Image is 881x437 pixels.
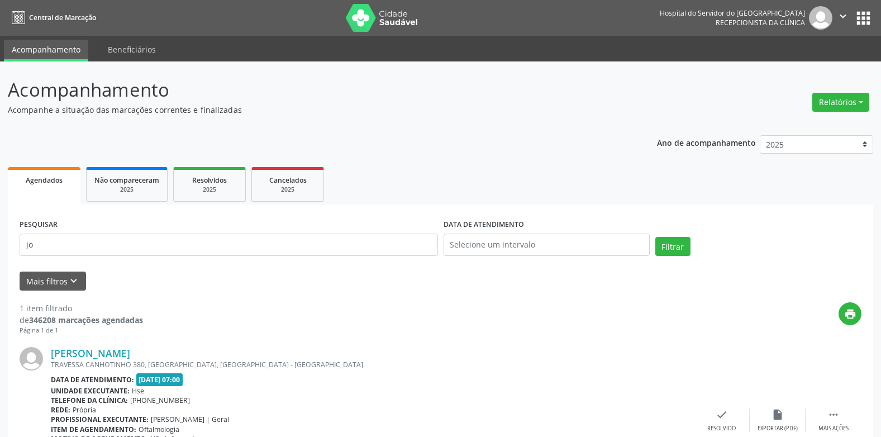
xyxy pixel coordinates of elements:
button:  [832,6,854,30]
span: Agendados [26,175,63,185]
div: 2025 [260,186,316,194]
b: Telefone da clínica: [51,396,128,405]
a: [PERSON_NAME] [51,347,130,359]
i: print [844,308,856,320]
span: Própria [73,405,96,415]
span: [PERSON_NAME] | Geral [151,415,229,424]
i:  [837,10,849,22]
b: Profissional executante: [51,415,149,424]
div: 2025 [94,186,159,194]
button: Filtrar [655,237,690,256]
span: Não compareceram [94,175,159,185]
i: check [716,408,728,421]
div: TRAVESSA CANHOTINHO 380, [GEOGRAPHIC_DATA], [GEOGRAPHIC_DATA] - [GEOGRAPHIC_DATA] [51,360,694,369]
span: Resolvidos [192,175,227,185]
p: Acompanhamento [8,76,613,104]
button: Relatórios [812,93,869,112]
button: apps [854,8,873,28]
img: img [20,347,43,370]
a: Central de Marcação [8,8,96,27]
input: Selecione um intervalo [444,234,650,256]
b: Data de atendimento: [51,375,134,384]
span: Hse [132,386,144,396]
a: Beneficiários [100,40,164,59]
button: Mais filtroskeyboard_arrow_down [20,272,86,291]
i:  [827,408,840,421]
b: Rede: [51,405,70,415]
button: print [839,302,861,325]
span: Central de Marcação [29,13,96,22]
span: [DATE] 07:00 [136,373,183,386]
label: PESQUISAR [20,216,58,234]
img: img [809,6,832,30]
i: keyboard_arrow_down [68,275,80,287]
span: Recepcionista da clínica [716,18,805,27]
span: Cancelados [269,175,307,185]
div: 1 item filtrado [20,302,143,314]
strong: 346208 marcações agendadas [29,315,143,325]
div: Mais ações [818,425,849,433]
a: Acompanhamento [4,40,88,61]
div: 2025 [182,186,237,194]
i: insert_drive_file [772,408,784,421]
p: Acompanhe a situação das marcações correntes e finalizadas [8,104,613,116]
span: Oftalmologia [139,425,179,434]
div: Página 1 de 1 [20,326,143,335]
label: DATA DE ATENDIMENTO [444,216,524,234]
p: Ano de acompanhamento [657,135,756,149]
div: Resolvido [707,425,736,433]
b: Item de agendamento: [51,425,136,434]
div: Hospital do Servidor do [GEOGRAPHIC_DATA] [660,8,805,18]
div: Exportar (PDF) [758,425,798,433]
div: de [20,314,143,326]
span: [PHONE_NUMBER] [130,396,190,405]
input: Nome, código do beneficiário ou CPF [20,234,438,256]
b: Unidade executante: [51,386,130,396]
